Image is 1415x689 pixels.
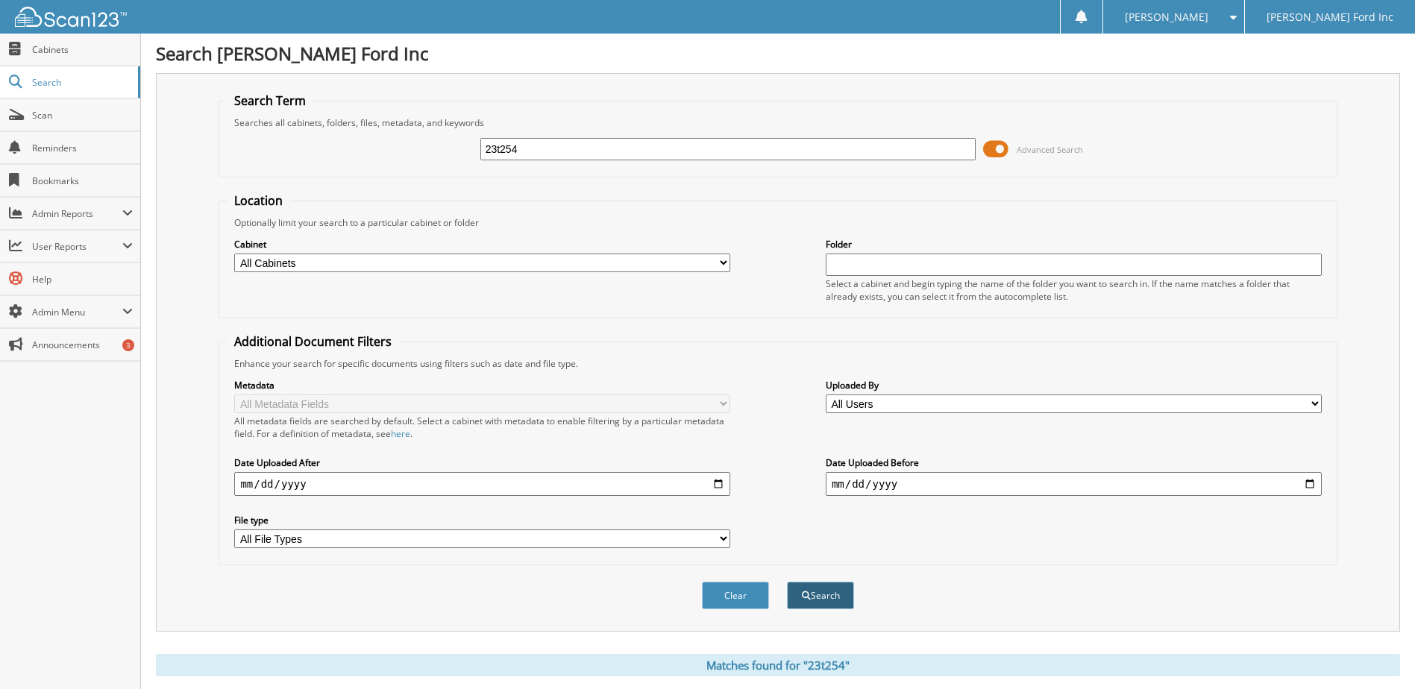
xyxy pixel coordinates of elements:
[826,277,1322,303] div: Select a cabinet and begin typing the name of the folder you want to search in. If the name match...
[32,306,122,318] span: Admin Menu
[32,76,131,89] span: Search
[234,472,730,496] input: start
[227,216,1328,229] div: Optionally limit your search to a particular cabinet or folder
[227,92,313,109] legend: Search Term
[32,273,133,286] span: Help
[1340,617,1415,689] iframe: Chat Widget
[1125,13,1208,22] span: [PERSON_NAME]
[32,174,133,187] span: Bookmarks
[227,116,1328,129] div: Searches all cabinets, folders, files, metadata, and keywords
[826,472,1322,496] input: end
[391,427,410,440] a: here
[234,456,730,469] label: Date Uploaded After
[1017,144,1083,155] span: Advanced Search
[156,654,1400,676] div: Matches found for "23t254"
[787,582,854,609] button: Search
[32,109,133,122] span: Scan
[227,333,399,350] legend: Additional Document Filters
[32,142,133,154] span: Reminders
[1267,13,1393,22] span: [PERSON_NAME] Ford Inc
[826,456,1322,469] label: Date Uploaded Before
[32,207,122,220] span: Admin Reports
[32,339,133,351] span: Announcements
[227,357,1328,370] div: Enhance your search for specific documents using filters such as date and file type.
[32,43,133,56] span: Cabinets
[826,379,1322,391] label: Uploaded By
[32,240,122,253] span: User Reports
[234,415,730,440] div: All metadata fields are searched by default. Select a cabinet with metadata to enable filtering b...
[15,7,127,27] img: scan123-logo-white.svg
[156,41,1400,66] h1: Search [PERSON_NAME] Ford Inc
[227,192,290,209] legend: Location
[234,238,730,251] label: Cabinet
[234,514,730,526] label: File type
[702,582,769,609] button: Clear
[122,339,134,351] div: 3
[234,379,730,391] label: Metadata
[826,238,1322,251] label: Folder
